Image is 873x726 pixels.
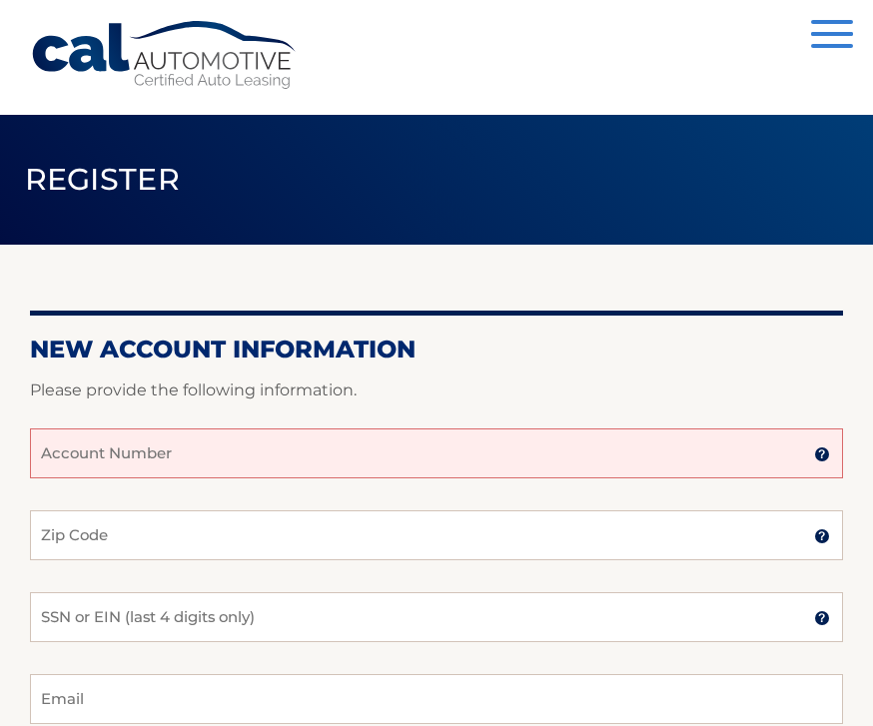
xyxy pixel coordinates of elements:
[811,20,853,53] button: Menu
[814,610,830,626] img: tooltip.svg
[30,510,843,560] input: Zip Code
[30,335,843,364] h2: New Account Information
[30,592,843,642] input: SSN or EIN (last 4 digits only)
[30,20,300,91] a: Cal Automotive
[25,161,181,198] span: Register
[30,376,843,404] p: Please provide the following information.
[814,528,830,544] img: tooltip.svg
[814,446,830,462] img: tooltip.svg
[30,428,843,478] input: Account Number
[30,674,843,724] input: Email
